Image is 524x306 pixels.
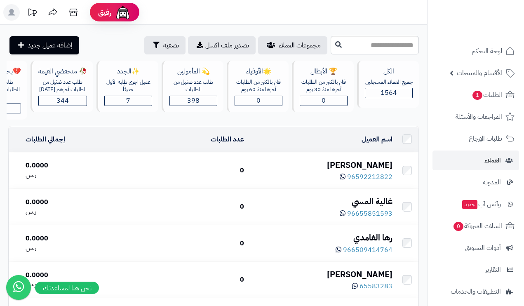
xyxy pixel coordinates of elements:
span: السلات المتروكة [453,220,502,232]
a: الكلجميع العملاء المسجلين1564 [355,61,421,120]
span: 966509414764 [343,245,392,255]
span: 96592212822 [347,172,392,182]
span: العملاء [484,155,501,166]
div: [PERSON_NAME] [251,159,392,171]
a: 96655851593 [340,209,392,219]
span: 0 [322,96,326,106]
a: التطبيقات والخدمات [432,282,519,301]
span: 0 [256,96,261,106]
div: 0.0000 [26,198,114,207]
a: مجموعات العملاء [258,36,327,54]
div: 🌟الأوفياء [235,67,282,76]
a: 🥀 منخفضي القيمةطلب عدد ضئيل من الطلبات آخرهم [DATE]344 [29,61,95,120]
div: 0.0000 [26,161,114,170]
a: المدونة [432,172,519,192]
a: التقارير [432,260,519,280]
span: أدوات التسويق [465,242,501,254]
div: غالية المسي [251,195,392,207]
div: ر.س [26,280,114,289]
span: 398 [187,96,200,106]
a: وآتس آبجديد [432,194,519,214]
div: الكل [365,67,413,76]
span: لوحة التحكم [472,45,502,57]
div: 0.0000 [26,271,114,280]
a: الطلبات1 [432,85,519,105]
span: إضافة عميل جديد [28,40,73,50]
a: أدوات التسويق [432,238,519,258]
a: 🌟الأوفياءقام بالكثير من الطلبات آخرها منذ 60 يوم0 [225,61,290,120]
span: وآتس آب [461,198,501,210]
span: مجموعات العملاء [279,40,321,50]
a: طلبات الإرجاع [432,129,519,148]
img: ai-face.png [115,4,131,21]
a: تصدير ملف اكسل [188,36,256,54]
span: 1564 [381,88,397,98]
div: ✨الجدد [104,67,152,76]
div: طلب عدد ضئيل من الطلبات آخرهم [DATE] [38,78,87,94]
a: 96592212822 [340,172,392,182]
a: 966509414764 [336,245,392,255]
div: عميل اجري طلبه الأول حديثاّ [104,78,152,94]
button: تصفية [144,36,186,54]
span: رفيق [98,7,111,17]
span: طلبات الإرجاع [469,133,502,144]
a: عدد الطلبات [211,134,244,144]
div: جميع العملاء المسجلين [365,78,413,86]
div: ر.س [26,170,114,180]
div: 💫 المأمولين [169,67,217,76]
a: تحديثات المنصة [22,4,42,23]
span: 65583283 [360,281,392,291]
a: 🏆 الأبطالقام بالكثير من الطلبات آخرها منذ 30 يوم0 [290,61,355,120]
a: 💫 المأمولينطلب عدد ضئيل من الطلبات398 [160,61,225,120]
span: 96655851593 [347,209,392,219]
div: 0 [121,239,244,248]
span: المدونة [483,177,501,188]
span: جديد [462,200,477,209]
div: 0.0000 [26,234,114,243]
div: 🥀 منخفضي القيمة [38,67,87,76]
div: 0 [121,202,244,212]
div: قام بالكثير من الطلبات آخرها منذ 60 يوم [235,78,282,94]
a: لوحة التحكم [432,41,519,61]
span: التطبيقات والخدمات [451,286,501,297]
span: المراجعات والأسئلة [456,111,502,122]
span: 344 [56,96,69,106]
div: 0 [121,166,244,175]
span: 1 [472,91,483,100]
a: العملاء [432,151,519,170]
a: السلات المتروكة0 [432,216,519,236]
div: ر.س [26,243,114,253]
span: تصفية [163,40,179,50]
span: الأقسام والمنتجات [457,67,502,79]
span: الطلبات [472,89,502,101]
a: 65583283 [352,281,392,291]
img: logo-2.png [468,6,516,24]
div: 0 [121,275,244,285]
div: [PERSON_NAME] [251,268,392,280]
span: التقارير [485,264,501,275]
div: رها الغامدي [251,232,392,244]
div: طلب عدد ضئيل من الطلبات [169,78,217,94]
span: 7 [126,96,130,106]
a: اسم العميل [362,134,392,144]
span: 0 [454,222,464,231]
a: المراجعات والأسئلة [432,107,519,127]
a: ✨الجددعميل اجري طلبه الأول حديثاّ7 [95,61,160,120]
div: قام بالكثير من الطلبات آخرها منذ 30 يوم [300,78,348,94]
a: إضافة عميل جديد [9,36,79,54]
div: ر.س [26,207,114,217]
span: تصدير ملف اكسل [205,40,249,50]
div: 🏆 الأبطال [300,67,348,76]
a: إجمالي الطلبات [26,134,65,144]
